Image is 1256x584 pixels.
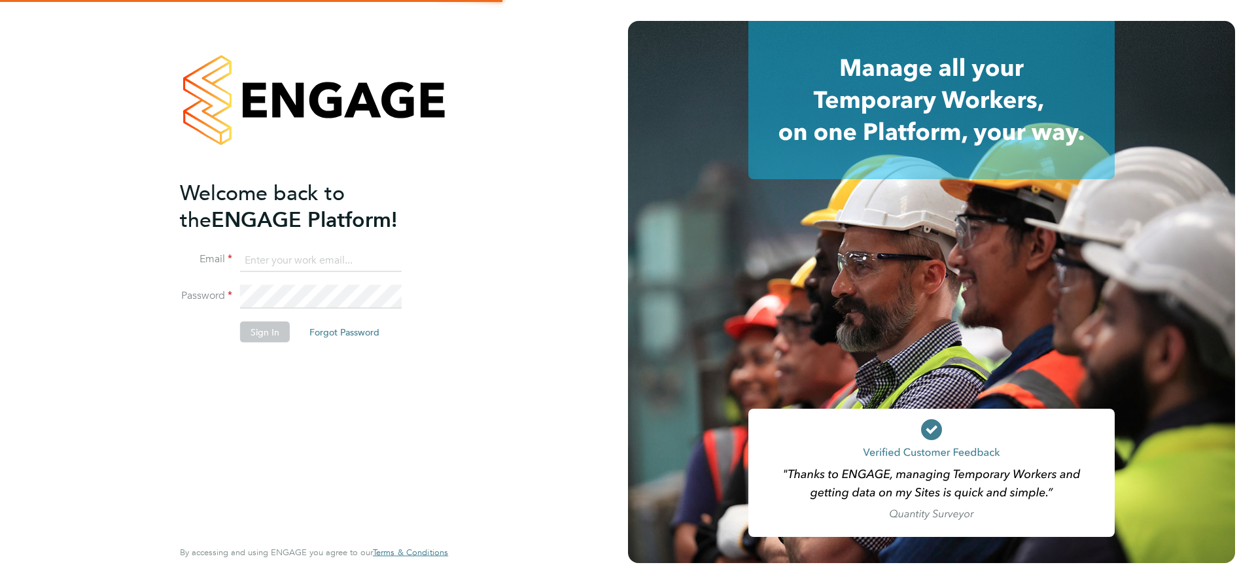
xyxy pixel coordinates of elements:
button: Forgot Password [299,322,390,343]
span: Welcome back to the [180,180,345,232]
h2: ENGAGE Platform! [180,179,435,233]
input: Enter your work email... [240,249,402,272]
button: Sign In [240,322,290,343]
span: By accessing and using ENGAGE you agree to our [180,547,448,558]
label: Password [180,289,232,303]
label: Email [180,252,232,266]
a: Terms & Conditions [373,547,448,558]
